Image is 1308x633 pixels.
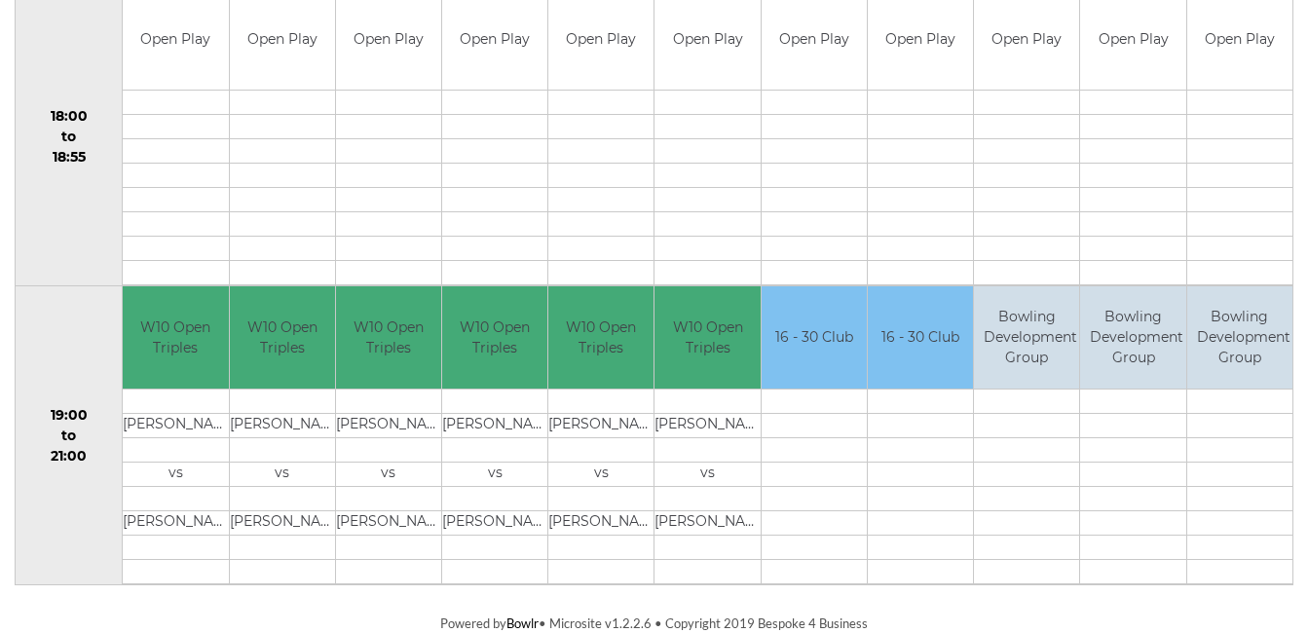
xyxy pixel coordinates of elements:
td: [PERSON_NAME] [230,510,335,535]
td: [PERSON_NAME] [123,413,228,437]
td: [PERSON_NAME] [123,510,228,535]
td: vs [442,462,547,486]
td: W10 Open Triples [548,286,654,389]
td: W10 Open Triples [442,286,547,389]
td: W10 Open Triples [123,286,228,389]
td: vs [654,462,760,486]
td: 19:00 to 21:00 [16,286,123,585]
td: vs [548,462,654,486]
td: 16 - 30 Club [868,286,973,389]
td: [PERSON_NAME] [548,413,654,437]
td: [PERSON_NAME] [654,413,760,437]
td: Bowling Development Group [1187,286,1292,389]
td: [PERSON_NAME] [654,510,760,535]
td: W10 Open Triples [336,286,441,389]
td: Bowling Development Group [1080,286,1185,389]
td: [PERSON_NAME] [442,510,547,535]
td: [PERSON_NAME] [336,510,441,535]
td: Bowling Development Group [974,286,1079,389]
td: W10 Open Triples [230,286,335,389]
td: vs [230,462,335,486]
td: [PERSON_NAME] [336,413,441,437]
td: vs [336,462,441,486]
td: vs [123,462,228,486]
td: [PERSON_NAME] [230,413,335,437]
td: [PERSON_NAME] [442,413,547,437]
td: [PERSON_NAME] [548,510,654,535]
a: Bowlr [506,615,539,631]
td: 16 - 30 Club [762,286,867,389]
span: Powered by • Microsite v1.2.2.6 • Copyright 2019 Bespoke 4 Business [440,615,868,631]
td: W10 Open Triples [654,286,760,389]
